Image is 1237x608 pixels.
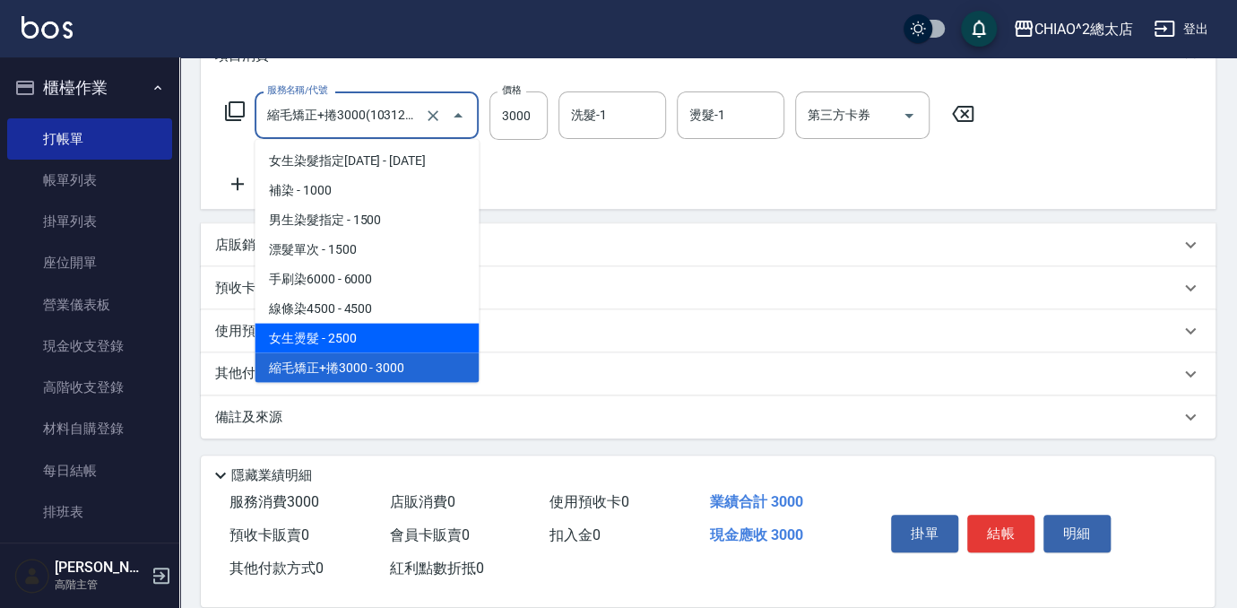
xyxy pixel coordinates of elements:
[255,204,479,234] span: 男生染髮指定 - 1500
[7,326,172,367] a: 現金收支登錄
[710,526,803,543] span: 現金應收 3000
[7,408,172,449] a: 材料自購登錄
[255,145,479,175] span: 女生染髮指定[DATE] - [DATE]
[229,493,319,510] span: 服務消費 3000
[7,367,172,408] a: 高階收支登錄
[201,395,1215,439] div: 備註及來源
[215,236,269,255] p: 店販銷售
[549,526,601,543] span: 扣入金 0
[201,266,1215,309] div: 預收卡販賣
[1043,515,1111,552] button: 明細
[201,309,1215,352] div: 使用預收卡
[55,559,146,577] h5: [PERSON_NAME]
[215,364,380,384] p: 其他付款方式
[201,352,1215,395] div: 其他付款方式入金可用餘額: 0
[420,103,445,128] button: Clear
[201,223,1215,266] div: 店販銷售
[891,515,958,552] button: 掛單
[215,408,282,427] p: 備註及來源
[390,493,455,510] span: 店販消費 0
[7,65,172,111] button: 櫃檯作業
[7,533,172,574] a: 現場電腦打卡
[1006,11,1140,48] button: CHIAO^2總太店
[7,118,172,160] a: 打帳單
[1146,13,1215,46] button: 登出
[55,577,146,593] p: 高階主管
[895,101,923,130] button: Open
[267,83,327,97] label: 服務名稱/代號
[255,264,479,293] span: 手刷染6000 - 6000
[7,284,172,326] a: 營業儀表板
[444,101,472,130] button: Close
[967,515,1034,552] button: 結帳
[7,160,172,201] a: 帳單列表
[710,493,803,510] span: 業績合計 3000
[255,323,479,352] span: 女生燙髮 - 2500
[255,382,479,412] span: 男生冷燙 - 2000
[7,242,172,283] a: 座位開單
[229,526,309,543] span: 預收卡販賣 0
[22,16,73,39] img: Logo
[255,293,479,323] span: 線條染4500 - 4500
[14,558,50,594] img: Person
[231,466,312,485] p: 隱藏業績明細
[502,83,521,97] label: 價格
[1034,18,1133,40] div: CHIAO^2總太店
[255,352,479,382] span: 縮毛矯正+捲3000 - 3000
[549,493,629,510] span: 使用預收卡 0
[961,11,997,47] button: save
[215,279,282,298] p: 預收卡販賣
[390,526,470,543] span: 會員卡販賣 0
[7,450,172,491] a: 每日結帳
[390,560,484,577] span: 紅利點數折抵 0
[215,322,282,341] p: 使用預收卡
[255,175,479,204] span: 補染 - 1000
[255,234,479,264] span: 漂髮單次 - 1500
[7,201,172,242] a: 掛單列表
[229,560,324,577] span: 其他付款方式 0
[7,491,172,533] a: 排班表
